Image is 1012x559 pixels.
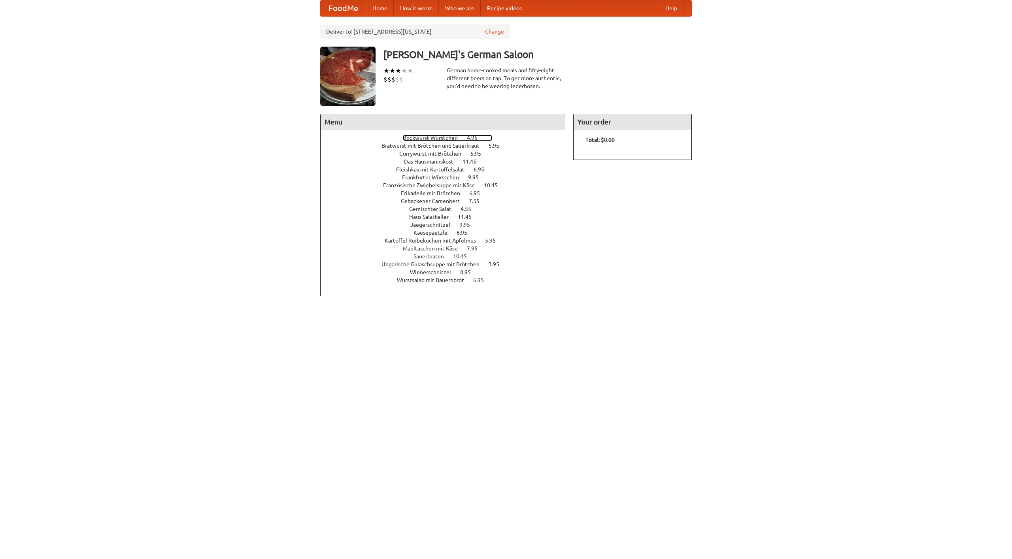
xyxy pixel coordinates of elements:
[469,198,487,204] span: 7.55
[383,66,389,75] li: ★
[401,190,495,196] a: Frikadelle mit Brötchen 6.95
[447,66,565,90] div: German home-cooked meals and fifty-eight different beers on tap. To get more authentic, you'd nee...
[399,151,496,157] a: Currywurst mit Brötchen 5.95
[485,237,504,244] span: 5.95
[469,190,488,196] span: 6.95
[403,135,466,141] span: Bockwurst Würstchen
[404,158,461,165] span: Das Hausmannskost
[403,245,466,252] span: Maultaschen mit Käse
[410,222,458,228] span: Jaegerschnitzel
[409,214,486,220] a: Haus Salatteller 11.45
[460,269,479,275] span: 8.95
[320,24,510,39] div: Deliver to: [STREET_ADDRESS][US_STATE]
[320,47,376,106] img: angular.jpg
[457,230,475,236] span: 6.95
[402,174,493,181] a: Frankfurter Würstchen 9.95
[399,75,403,84] li: $
[474,166,492,173] span: 6.95
[459,222,478,228] span: 9.95
[413,230,455,236] span: Kaesepaetzle
[381,143,487,149] span: Bratwurst mit Brötchen und Sauerkraut
[381,261,487,267] span: Ungarische Gulaschsuppe mit Brötchen
[391,75,395,84] li: $
[381,261,514,267] a: Ungarische Gulaschsuppe mit Brötchen 3.95
[395,66,401,75] li: ★
[458,214,480,220] span: 11.45
[385,237,510,244] a: Kartoffel Reibekuchen mit Apfelmus 5.95
[321,114,565,130] h4: Menu
[413,253,452,260] span: Sauerbraten
[387,75,391,84] li: $
[366,0,394,16] a: Home
[485,28,504,36] a: Change
[404,158,491,165] a: Das Hausmannskost 11.45
[397,277,498,283] a: Wurstsalad mit Bauernbrot 6.95
[470,151,489,157] span: 5.95
[389,66,395,75] li: ★
[395,75,399,84] li: $
[394,0,439,16] a: How it works
[409,214,457,220] span: Haus Salatteller
[381,143,514,149] a: Bratwurst mit Brötchen und Sauerkraut 5.95
[481,0,528,16] a: Recipe videos
[385,237,484,244] span: Kartoffel Reibekuchen mit Apfelmus
[399,151,469,157] span: Currywurst mit Brötchen
[401,198,468,204] span: Gebackener Camenbert
[383,182,512,188] a: Französische Zwiebelsuppe mit Käse 10.45
[585,137,615,143] b: Total: $0.00
[401,198,494,204] a: Gebackener Camenbert 7.55
[383,182,483,188] span: Französische Zwiebelsuppe mit Käse
[402,174,467,181] span: Frankfurter Würstchen
[410,269,485,275] a: Wienerschnitzel 8.95
[401,190,468,196] span: Frikadelle mit Brötchen
[410,269,459,275] span: Wienerschnitzel
[401,66,407,75] li: ★
[453,253,475,260] span: 10.45
[407,66,413,75] li: ★
[410,222,485,228] a: Jaegerschnitzel 9.95
[489,143,507,149] span: 5.95
[461,206,479,212] span: 4.55
[409,206,486,212] a: Gemischter Salat 4.55
[397,277,472,283] span: Wurstsalad mit Bauernbrot
[484,182,506,188] span: 10.45
[409,206,459,212] span: Gemischter Salat
[413,230,482,236] a: Kaesepaetzle 6.95
[383,47,692,62] h3: [PERSON_NAME]'s German Saloon
[467,245,485,252] span: 7.95
[439,0,481,16] a: Who we are
[403,135,492,141] a: Bockwurst Würstchen 4.95
[473,277,492,283] span: 6.95
[403,245,492,252] a: Maultaschen mit Käse 7.95
[321,0,366,16] a: FoodMe
[489,261,507,267] span: 3.95
[396,166,499,173] a: Fleishkas mit Kartoffelsalat 6.95
[396,166,472,173] span: Fleishkas mit Kartoffelsalat
[659,0,683,16] a: Help
[468,174,487,181] span: 9.95
[467,135,485,141] span: 4.95
[383,75,387,84] li: $
[574,114,691,130] h4: Your order
[413,253,481,260] a: Sauerbraten 10.45
[463,158,484,165] span: 11.45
